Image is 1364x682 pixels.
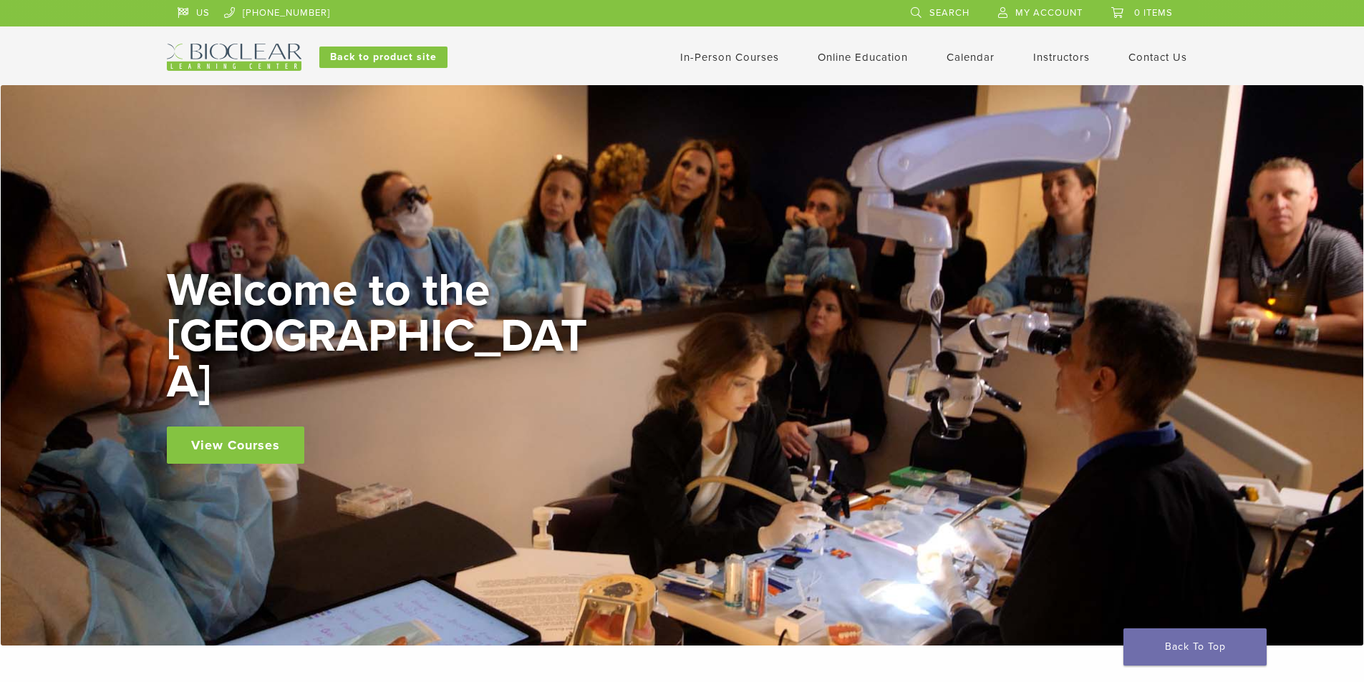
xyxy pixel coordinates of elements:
[1015,7,1083,19] span: My Account
[167,427,304,464] a: View Courses
[1128,51,1187,64] a: Contact Us
[167,44,301,71] img: Bioclear
[680,51,779,64] a: In-Person Courses
[319,47,448,68] a: Back to product site
[947,51,995,64] a: Calendar
[818,51,908,64] a: Online Education
[929,7,969,19] span: Search
[1123,628,1267,666] a: Back To Top
[1033,51,1090,64] a: Instructors
[1134,7,1173,19] span: 0 items
[167,268,596,405] h2: Welcome to the [GEOGRAPHIC_DATA]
